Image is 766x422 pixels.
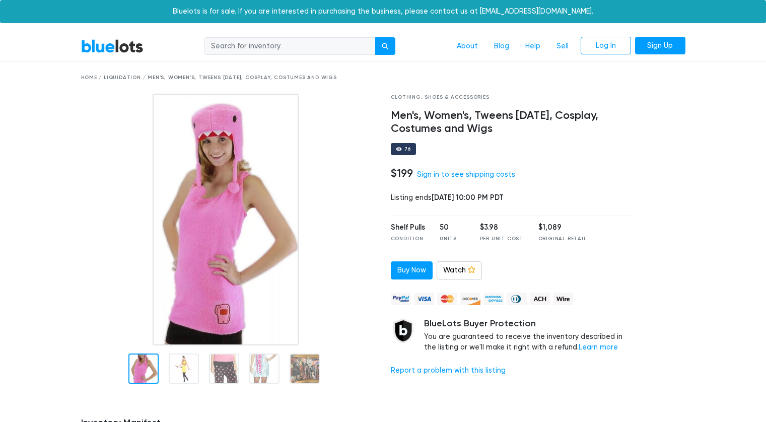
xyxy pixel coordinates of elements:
a: Learn more [579,343,618,351]
div: $3.98 [480,222,523,233]
div: $1,089 [538,222,587,233]
a: Log In [581,37,631,55]
img: wire-908396882fe19aaaffefbd8e17b12f2f29708bd78693273c0e28e3a24408487f.png [553,293,573,305]
h4: $199 [391,167,413,180]
img: paypal_credit-80455e56f6e1299e8d57f40c0dcee7b8cd4ae79b9eccbfc37e2480457ba36de9.png [391,293,411,305]
a: Sell [548,37,577,56]
div: 50 [440,222,465,233]
img: american_express-ae2a9f97a040b4b41f6397f7637041a5861d5f99d0716c09922aba4e24c8547d.png [483,293,504,305]
h5: BlueLots Buyer Protection [424,318,634,329]
div: Per Unit Cost [480,235,523,243]
img: diners_club-c48f30131b33b1bb0e5d0e2dbd43a8bea4cb12cb2961413e2f4250e06c020426.png [507,293,527,305]
span: [DATE] 10:00 PM PDT [432,193,504,202]
div: Listing ends [391,192,634,203]
div: Home / Liquidation / Men's, Women's, Tweens [DATE], Cosplay, Costumes and Wigs [81,74,685,82]
a: About [449,37,486,56]
input: Search for inventory [204,37,376,55]
div: 76 [404,147,411,152]
div: Units [440,235,465,243]
div: Original Retail [538,235,587,243]
div: Clothing, Shoes & Accessories [391,94,634,101]
img: visa-79caf175f036a155110d1892330093d4c38f53c55c9ec9e2c3a54a56571784bb.png [414,293,434,305]
a: Sign Up [635,37,685,55]
img: ach-b7992fed28a4f97f893c574229be66187b9afb3f1a8d16a4691d3d3140a8ab00.png [530,293,550,305]
h4: Men's, Women's, Tweens [DATE], Cosplay, Costumes and Wigs [391,109,634,135]
a: Buy Now [391,261,433,279]
a: Help [517,37,548,56]
a: Blog [486,37,517,56]
a: Report a problem with this listing [391,366,506,375]
a: BlueLots [81,39,144,53]
div: You are guaranteed to receive the inventory described in the listing or we'll make it right with ... [424,318,634,353]
div: Condition [391,235,425,243]
a: Sign in to see shipping costs [417,170,515,179]
a: Watch [437,261,482,279]
img: buyer_protection_shield-3b65640a83011c7d3ede35a8e5a80bfdfaa6a97447f0071c1475b91a4b0b3d01.png [391,318,416,343]
img: 59880ddf-c426-4583-be6a-9a5cb593f074-1728087578.jpg [153,94,299,345]
img: mastercard-42073d1d8d11d6635de4c079ffdb20a4f30a903dc55d1612383a1b395dd17f39.png [437,293,457,305]
div: Shelf Pulls [391,222,425,233]
img: discover-82be18ecfda2d062aad2762c1ca80e2d36a4073d45c9e0ffae68cd515fbd3d32.png [460,293,480,305]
